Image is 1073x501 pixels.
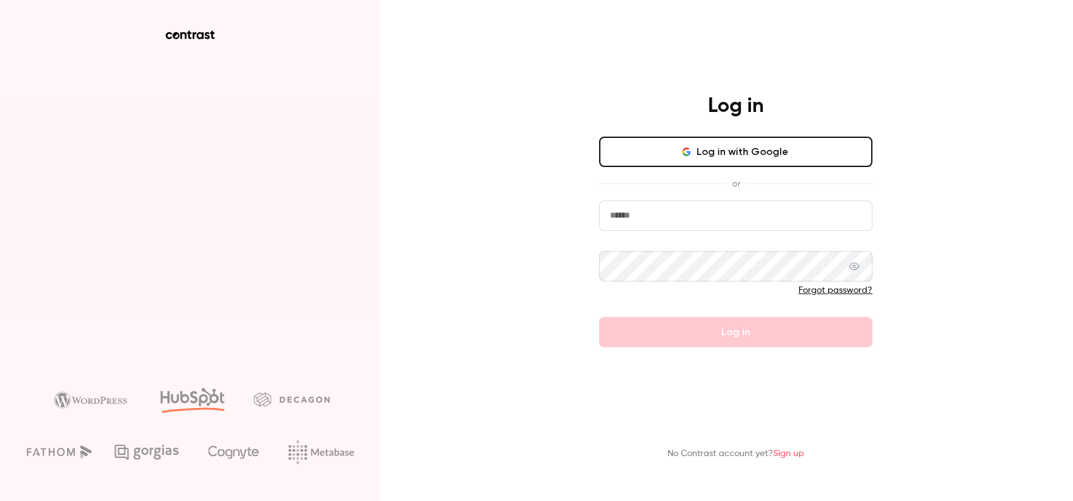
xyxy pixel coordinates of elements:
[667,447,804,461] p: No Contrast account yet?
[798,286,872,295] a: Forgot password?
[708,94,764,119] h4: Log in
[773,449,804,458] a: Sign up
[726,177,747,190] span: or
[254,392,330,406] img: decagon
[599,137,872,167] button: Log in with Google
